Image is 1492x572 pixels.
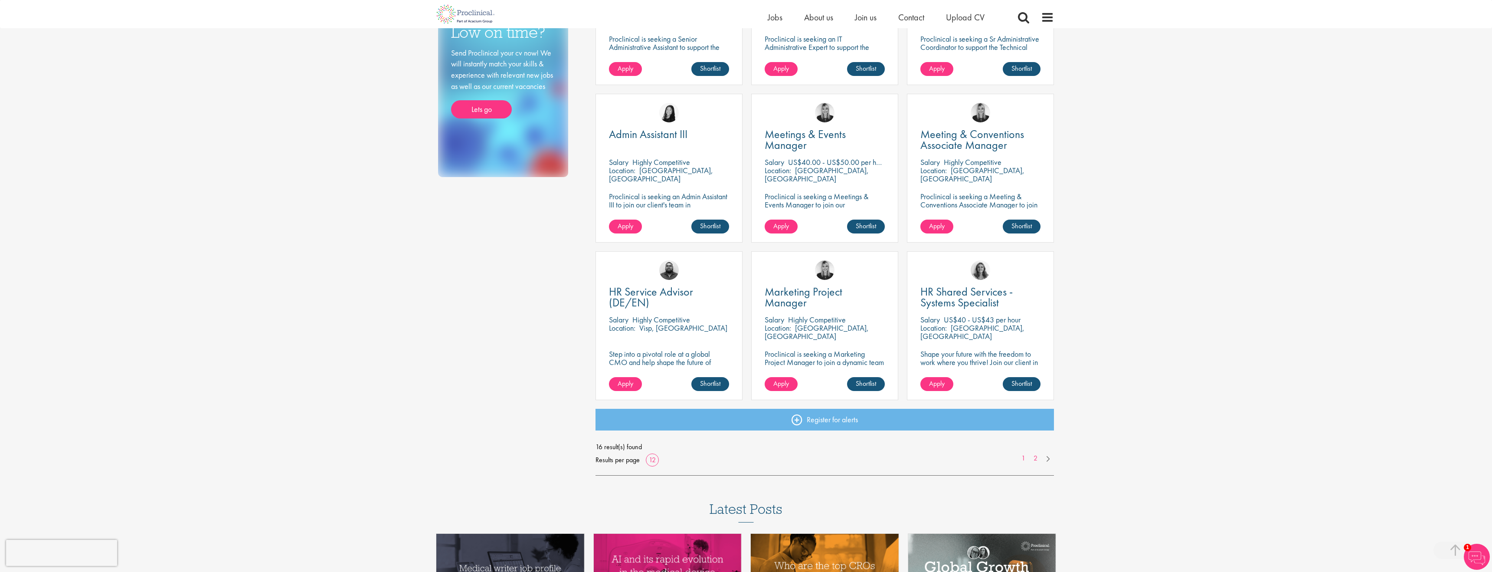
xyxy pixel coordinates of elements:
[920,315,940,325] span: Salary
[609,35,729,68] p: Proclinical is seeking a Senior Administrative Assistant to support the Clinical Development and ...
[595,409,1054,431] a: Register for alerts
[920,323,947,333] span: Location:
[971,103,990,122] img: Janelle Jones
[1003,220,1040,233] a: Shortlist
[765,165,869,184] p: [GEOGRAPHIC_DATA], [GEOGRAPHIC_DATA]
[691,377,729,391] a: Shortlist
[920,377,953,391] a: Apply
[710,502,782,523] h3: Latest Posts
[944,157,1001,167] p: Highly Competitive
[1017,454,1030,464] a: 1
[765,157,784,167] span: Salary
[659,103,679,122] img: Numhom Sudsok
[815,103,834,122] img: Janelle Jones
[1029,454,1042,464] a: 2
[691,62,729,76] a: Shortlist
[920,165,1024,184] p: [GEOGRAPHIC_DATA], [GEOGRAPHIC_DATA]
[920,62,953,76] a: Apply
[609,157,628,167] span: Salary
[898,12,924,23] a: Contact
[609,350,729,375] p: Step into a pivotal role at a global CMO and help shape the future of healthcare manufacturing.
[451,47,555,119] div: Send Proclinical your cv now! We will instantly match your skills & experience with relevant new ...
[773,221,789,230] span: Apply
[618,64,633,73] span: Apply
[609,129,729,140] a: Admin Assistant III
[609,192,729,225] p: Proclinical is seeking an Admin Assistant III to join our client's team in [GEOGRAPHIC_DATA] for ...
[691,220,729,233] a: Shortlist
[765,323,791,333] span: Location:
[609,315,628,325] span: Salary
[920,323,1024,341] p: [GEOGRAPHIC_DATA], [GEOGRAPHIC_DATA]
[765,127,846,152] span: Meetings & Events Manager
[765,62,798,76] a: Apply
[929,64,945,73] span: Apply
[920,127,1024,152] span: Meeting & Conventions Associate Manager
[920,157,940,167] span: Salary
[920,220,953,233] a: Apply
[920,129,1040,151] a: Meeting & Conventions Associate Manager
[618,221,633,230] span: Apply
[815,260,834,280] img: Janelle Jones
[1003,62,1040,76] a: Shortlist
[632,157,690,167] p: Highly Competitive
[451,24,555,41] h3: Low on time?
[659,260,679,280] img: Ashley Bennett
[847,220,885,233] a: Shortlist
[609,165,713,184] p: [GEOGRAPHIC_DATA], [GEOGRAPHIC_DATA]
[618,379,633,388] span: Apply
[920,192,1040,217] p: Proclinical is seeking a Meeting & Conventions Associate Manager to join our client's team in [US...
[920,35,1040,76] p: Proclinical is seeking a Sr Administrative Coordinator to support the Technical Operations depart...
[929,379,945,388] span: Apply
[765,220,798,233] a: Apply
[788,315,846,325] p: Highly Competitive
[971,260,990,280] img: Jackie Cerchio
[788,157,886,167] p: US$40.00 - US$50.00 per hour
[609,62,642,76] a: Apply
[920,350,1040,375] p: Shape your future with the freedom to work where you thrive! Join our client in a hybrid role tha...
[1464,544,1471,551] span: 1
[595,454,640,467] span: Results per page
[765,284,842,310] span: Marketing Project Manager
[946,12,985,23] a: Upload CV
[632,315,690,325] p: Highly Competitive
[1464,544,1490,570] img: Chatbot
[920,286,1040,308] a: HR Shared Services - Systems Specialist
[765,129,885,151] a: Meetings & Events Manager
[639,323,727,333] p: Visp, [GEOGRAPHIC_DATA]
[847,377,885,391] a: Shortlist
[929,221,945,230] span: Apply
[6,540,117,566] iframe: reCAPTCHA
[847,62,885,76] a: Shortlist
[765,377,798,391] a: Apply
[609,127,687,141] span: Admin Assistant III
[609,377,642,391] a: Apply
[595,441,1054,454] span: 16 result(s) found
[765,192,885,225] p: Proclinical is seeking a Meetings & Events Manager to join our pharmaceutical company in [US_STATE]!
[609,286,729,308] a: HR Service Advisor (DE/EN)
[855,12,877,23] a: Join us
[920,165,947,175] span: Location:
[944,315,1021,325] p: US$40 - US$43 per hour
[1003,377,1040,391] a: Shortlist
[773,379,789,388] span: Apply
[765,35,885,68] p: Proclinical is seeking an IT Administrative Expert to support the Commercial stream SAP SD of the...
[609,323,635,333] span: Location:
[765,323,869,341] p: [GEOGRAPHIC_DATA], [GEOGRAPHIC_DATA]
[768,12,782,23] a: Jobs
[765,350,885,383] p: Proclinical is seeking a Marketing Project Manager to join a dynamic team in [GEOGRAPHIC_DATA], [...
[646,455,659,464] a: 12
[609,220,642,233] a: Apply
[804,12,833,23] a: About us
[609,284,693,310] span: HR Service Advisor (DE/EN)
